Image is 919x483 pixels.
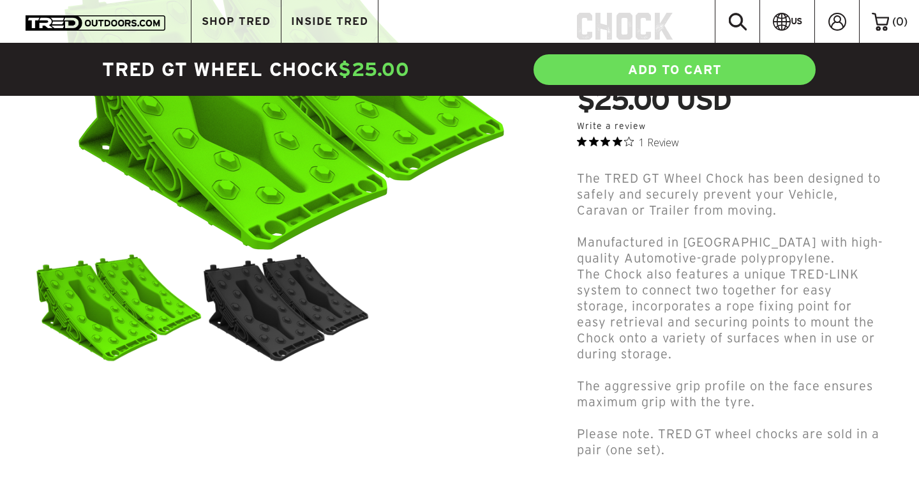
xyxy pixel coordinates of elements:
[577,234,883,362] p: Manufactured in [GEOGRAPHIC_DATA] with high-quality Automotive-grade polypropylene. The Chock als...
[892,16,908,27] span: ( )
[872,13,889,31] img: cart-icon
[36,253,203,362] img: TREDChock2_300x.png
[202,16,271,27] span: SHOP TRED
[577,121,646,131] a: Write a review
[639,132,679,151] span: 1 Review
[577,378,883,410] p: The aggressive grip profile on the face ensures maximum grip with the tyre.
[577,132,679,151] button: Rated 4 out of 5 stars from 1 reviews. Jump to reviews.
[203,253,370,362] img: TREDChock2_Black_300x.png
[291,16,368,27] span: INSIDE TRED
[532,53,817,86] a: ADD TO CART
[26,15,165,31] img: TRED Outdoors America
[896,15,904,27] span: 0
[577,171,883,218] p: The TRED GT Wheel Chock has been designed to safely and securely prevent your Vehicle, Caravan or...
[338,59,410,80] span: $25.00
[577,86,731,114] span: $25.00 USD
[577,426,883,458] p: Please note. TRED GT wheel chocks are sold in a pair (one set).
[102,57,459,82] h4: TRED GT WHEEL CHOCK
